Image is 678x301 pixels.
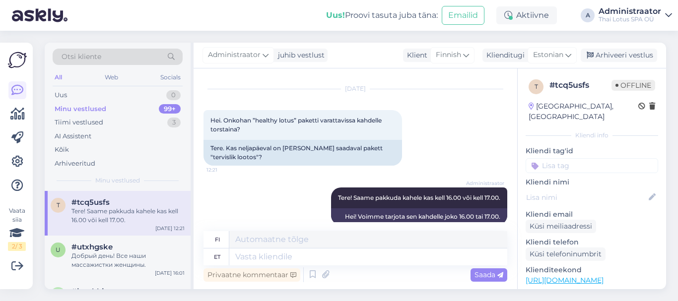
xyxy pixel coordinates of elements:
[158,71,183,84] div: Socials
[326,10,345,20] b: Uus!
[599,7,661,15] div: Administraator
[466,180,504,187] span: Administraator
[526,247,606,261] div: Küsi telefoninumbrit
[526,289,658,298] p: Vaata edasi ...
[526,158,658,173] input: Lisa tag
[599,15,661,23] div: Thai Lotus SPA OÜ
[611,80,655,91] span: Offline
[71,287,113,296] span: #jmnhbjuv
[71,242,113,251] span: #utxhgske
[71,198,110,207] span: #tcq5usfs
[526,265,658,275] p: Klienditeekond
[526,192,647,203] input: Lisa nimi
[53,71,64,84] div: All
[581,8,595,22] div: A
[95,176,140,185] span: Minu vestlused
[326,9,438,21] div: Proovi tasuta juba täna:
[155,269,185,277] div: [DATE] 16:01
[208,50,261,60] span: Administraator
[214,248,220,265] div: et
[581,49,657,62] div: Arhiveeri vestlus
[535,83,538,90] span: t
[55,159,95,169] div: Arhiveeritud
[8,242,26,251] div: 2 / 3
[159,104,181,114] div: 99+
[55,90,67,100] div: Uus
[56,246,61,253] span: u
[55,118,103,127] div: Tiimi vestlused
[331,208,507,225] div: Hei! Voimme tarjota sen kahdelle joko 16.00 tai 17.00.
[55,104,106,114] div: Minu vestlused
[529,101,638,122] div: [GEOGRAPHIC_DATA], [GEOGRAPHIC_DATA]
[436,50,461,60] span: Finnish
[496,6,557,24] div: Aktiivne
[526,209,658,220] p: Kliendi email
[55,131,91,141] div: AI Assistent
[71,251,185,269] div: Добрый день! Все наши массажистки женщины.
[167,118,181,127] div: 3
[526,131,658,140] div: Kliendi info
[526,237,658,247] p: Kliendi telefon
[203,140,402,166] div: Tere. Kas neljapäeval on [PERSON_NAME] saadaval pakett "tervislik lootos"?
[57,201,60,209] span: t
[599,7,672,23] a: AdministraatorThai Lotus SPA OÜ
[338,194,500,201] span: Tere! Saame pakkuda kahele kas kell 16.00 või kell 17.00.
[155,225,185,232] div: [DATE] 12:21
[203,84,507,93] div: [DATE]
[55,145,69,155] div: Kõik
[526,220,596,233] div: Küsi meiliaadressi
[206,166,244,174] span: 12:21
[103,71,120,84] div: Web
[274,50,325,60] div: juhib vestlust
[475,270,503,279] span: Saada
[215,231,220,248] div: fi
[533,50,563,60] span: Estonian
[166,90,181,100] div: 0
[8,206,26,251] div: Vaata siia
[403,50,427,60] div: Klient
[203,268,300,282] div: Privaatne kommentaar
[526,177,658,187] p: Kliendi nimi
[442,6,484,25] button: Emailid
[8,51,27,69] img: Askly Logo
[549,79,611,91] div: # tcq5usfs
[482,50,525,60] div: Klienditugi
[526,276,604,285] a: [URL][DOMAIN_NAME]
[210,117,383,133] span: Hei. Onkohan ”healthy lotus” paketti varattavissa kahdelle torstaina?
[71,207,185,225] div: Tere! Saame pakkuda kahele kas kell 16.00 või kell 17.00.
[62,52,101,62] span: Otsi kliente
[526,146,658,156] p: Kliendi tag'id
